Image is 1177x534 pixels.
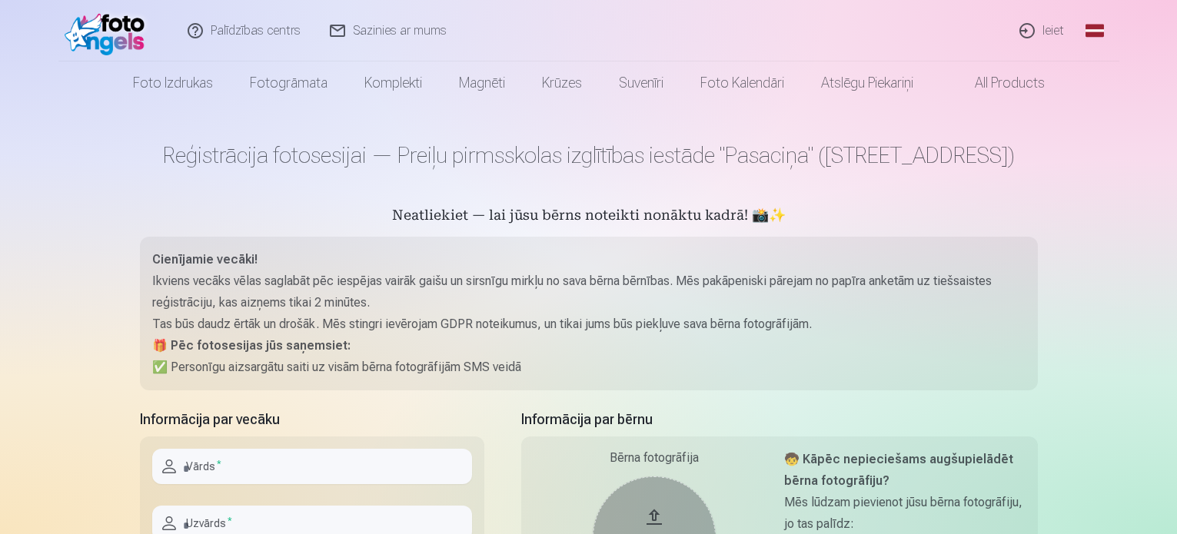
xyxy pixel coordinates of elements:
strong: 🧒 Kāpēc nepieciešams augšupielādēt bērna fotogrāfiju? [784,452,1013,488]
a: Magnēti [441,61,524,104]
strong: 🎁 Pēc fotosesijas jūs saņemsiet: [152,338,351,353]
a: Suvenīri [600,61,682,104]
h1: Reģistrācija fotosesijai — Preiļu pirmsskolas izglītības iestāde "Pasaciņa" ([STREET_ADDRESS]) [140,141,1038,169]
p: ✅ Personīgu aizsargātu saiti uz visām bērna fotogrāfijām SMS veidā [152,357,1026,378]
a: Atslēgu piekariņi [803,61,932,104]
a: Krūzes [524,61,600,104]
a: Fotogrāmata [231,61,346,104]
h5: Informācija par vecāku [140,409,484,430]
strong: Cienījamie vecāki! [152,252,258,267]
p: Ikviens vecāks vēlas saglabāt pēc iespējas vairāk gaišu un sirsnīgu mirkļu no sava bērna bērnības... [152,270,1026,313]
h5: Neatliekiet — lai jūsu bērns noteikti nonāktu kadrā! 📸✨ [140,206,1038,227]
h5: Informācija par bērnu [521,409,1038,430]
img: /fa1 [65,6,153,55]
a: Foto kalendāri [682,61,803,104]
a: Komplekti [346,61,441,104]
p: Tas būs daudz ērtāk un drošāk. Mēs stingri ievērojam GDPR noteikumus, un tikai jums būs piekļuve ... [152,313,1026,335]
a: All products [932,61,1063,104]
a: Foto izdrukas [115,61,231,104]
div: Bērna fotogrāfija [534,449,775,467]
